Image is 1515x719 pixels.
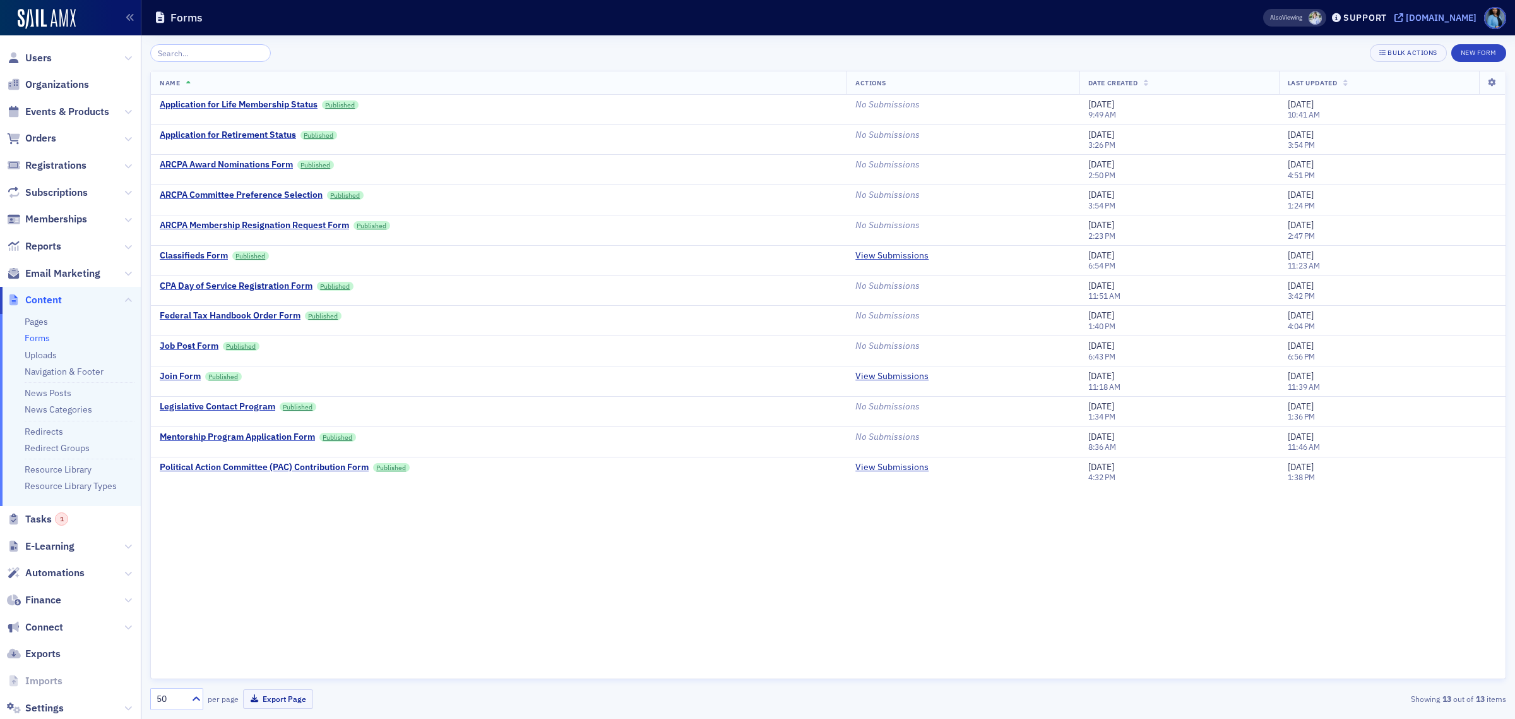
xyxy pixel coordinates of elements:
[1088,78,1138,87] span: Date Created
[160,99,318,111] div: Application for Life Membership Status
[1288,321,1315,331] time: 4:04 PM
[1088,260,1115,270] time: 6:54 PM
[160,130,296,141] a: Application for Retirement Status
[1088,310,1114,321] span: [DATE]
[25,387,71,399] a: News Posts
[160,220,349,231] a: ARCPA Membership Resignation Request Form
[25,293,62,307] span: Content
[1288,442,1320,452] time: 11:46 AM
[160,78,180,87] span: Name
[160,281,312,292] div: CPA Day of Service Registration Form
[1288,351,1315,361] time: 6:56 PM
[1088,370,1114,382] span: [DATE]
[25,239,61,253] span: Reports
[1451,46,1506,57] a: New Form
[1088,170,1115,180] time: 2:50 PM
[18,9,76,29] a: SailAMX
[297,160,334,169] a: Published
[25,464,92,475] a: Resource Library
[25,674,62,688] span: Imports
[160,401,275,413] a: Legislative Contact Program
[25,212,87,226] span: Memberships
[1288,250,1314,261] span: [DATE]
[855,401,1071,413] div: No Submissions
[7,78,89,92] a: Organizations
[25,426,63,437] a: Redirects
[1473,693,1487,704] strong: 13
[25,480,117,492] a: Resource Library Types
[160,250,228,262] div: Classifieds Form
[855,99,1071,111] div: No Submissions
[7,701,64,715] a: Settings
[1288,340,1314,351] span: [DATE]
[160,159,293,171] a: ARCPA Award Nominations Form
[280,402,316,411] a: Published
[1406,12,1476,23] div: [DOMAIN_NAME]
[1288,291,1315,301] time: 3:42 PM
[1088,159,1114,170] span: [DATE]
[1288,189,1314,200] span: [DATE]
[1088,442,1116,452] time: 8:36 AM
[1288,159,1314,170] span: [DATE]
[373,463,410,472] a: Published
[1088,321,1115,331] time: 1:40 PM
[353,221,390,230] a: Published
[7,105,109,119] a: Events & Products
[160,432,315,443] a: Mentorship Program Application Form
[1309,11,1322,25] span: Luke Abell
[1288,78,1337,87] span: Last Updated
[1088,351,1115,361] time: 6:43 PM
[25,566,85,580] span: Automations
[305,311,342,320] a: Published
[855,310,1071,322] div: No Submissions
[1088,231,1115,241] time: 2:23 PM
[25,540,74,553] span: E-Learning
[1088,250,1114,261] span: [DATE]
[1088,140,1115,150] time: 3:26 PM
[7,293,62,307] a: Content
[55,512,68,526] div: 1
[160,190,323,201] a: ARCPA Committee Preference Selection
[1370,44,1446,62] button: Bulk Actions
[855,462,929,473] a: View Submissions
[150,44,271,62] input: Search…
[1288,370,1314,382] span: [DATE]
[855,371,929,382] a: View Submissions
[25,442,90,454] a: Redirect Groups
[1088,472,1115,482] time: 4:32 PM
[1288,310,1314,321] span: [DATE]
[7,212,87,226] a: Memberships
[160,462,369,473] a: Political Action Committee (PAC) Contribution Form
[855,190,1071,201] div: No Submissions
[25,701,64,715] span: Settings
[855,220,1071,231] div: No Submissions
[1288,260,1320,270] time: 11:23 AM
[25,647,61,661] span: Exports
[1088,401,1114,412] span: [DATE]
[1288,140,1315,150] time: 3:54 PM
[160,341,218,352] div: Job Post Form
[1088,99,1114,110] span: [DATE]
[25,332,50,344] a: Forms
[25,404,92,415] a: News Categories
[1343,12,1387,23] div: Support
[1088,109,1116,119] time: 9:49 AM
[7,131,56,145] a: Orders
[25,512,68,526] span: Tasks
[1288,129,1314,140] span: [DATE]
[1088,340,1114,351] span: [DATE]
[170,10,203,25] h1: Forms
[1088,291,1120,301] time: 11:51 AM
[1484,7,1506,29] span: Profile
[25,316,48,327] a: Pages
[1387,49,1437,56] div: Bulk Actions
[7,267,100,281] a: Email Marketing
[1288,219,1314,231] span: [DATE]
[7,620,63,634] a: Connect
[1088,280,1114,291] span: [DATE]
[25,267,100,281] span: Email Marketing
